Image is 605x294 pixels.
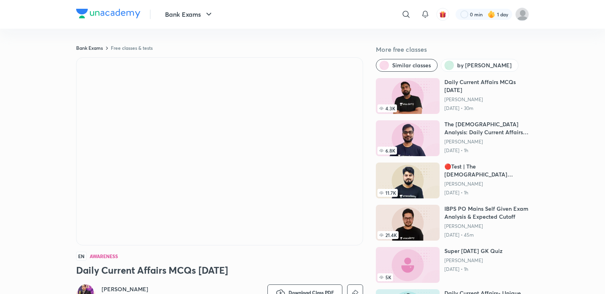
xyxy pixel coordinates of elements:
[457,61,512,69] span: by Abhijeet Mishra
[377,273,393,281] span: 5K
[444,163,529,178] h6: 🔴Test | The [DEMOGRAPHIC_DATA] Editorial | 50 Questions | [DATE]🔴
[160,6,218,22] button: Bank Exams
[487,10,495,18] img: streak
[444,139,529,145] a: [PERSON_NAME]
[444,266,503,272] p: [DATE] • 1h
[377,147,397,155] span: 6.8K
[441,59,519,72] button: by Abhijeet Mishra
[102,285,158,293] a: [PERSON_NAME]
[77,58,363,245] iframe: Class
[377,231,399,239] span: 21.4K
[90,254,118,259] h4: Awareness
[376,59,438,72] button: Similar classes
[444,232,529,238] p: [DATE] • 45m
[76,9,140,20] a: Company Logo
[444,190,529,196] p: [DATE] • 1h
[376,45,529,54] h5: More free classes
[444,147,529,154] p: [DATE] • 1h
[76,252,86,261] span: EN
[377,104,397,112] span: 4.3K
[76,45,103,51] a: Bank Exams
[392,61,431,69] span: Similar classes
[444,96,529,103] a: [PERSON_NAME]
[444,257,503,264] a: [PERSON_NAME]
[444,247,503,255] h6: Super [DATE] GK Quiz
[444,181,529,187] a: [PERSON_NAME]
[515,8,529,21] img: Ashu Kumari
[444,205,529,221] h6: IBPS PO Mains Self Given Exam Analysis & Expected Cutoff
[444,105,529,112] p: [DATE] • 30m
[444,120,529,136] h6: The [DEMOGRAPHIC_DATA] Analysis: Daily Current Affairs ([DATE])
[444,223,529,229] a: [PERSON_NAME]
[111,45,153,51] a: Free classes & tests
[436,8,449,21] button: avatar
[444,78,529,94] h6: Daily Current Affairs MCQs [DATE]
[76,9,140,18] img: Company Logo
[76,264,363,276] h3: Daily Current Affairs MCQs [DATE]
[377,189,398,197] span: 11.7K
[439,11,446,18] img: avatar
